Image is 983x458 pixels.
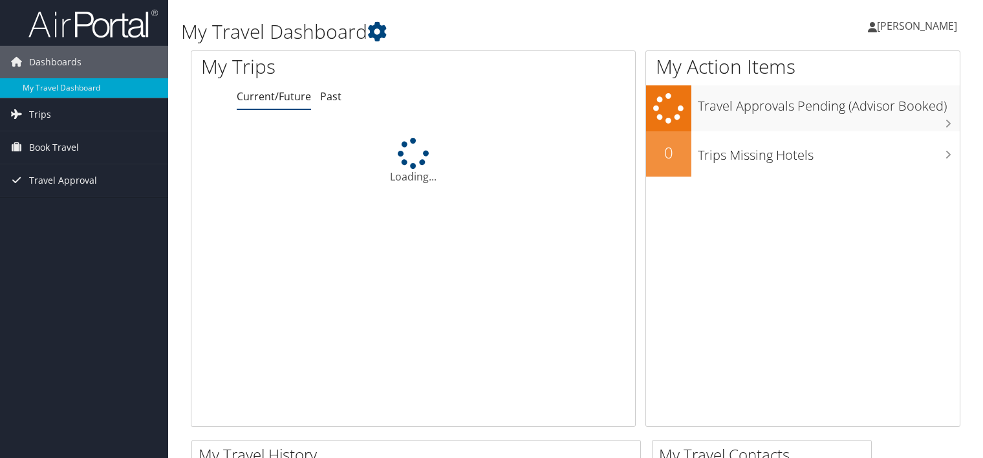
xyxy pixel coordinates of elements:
a: [PERSON_NAME] [868,6,970,45]
a: Current/Future [237,89,311,104]
a: Past [320,89,341,104]
div: Loading... [191,138,635,184]
h1: My Travel Dashboard [181,18,707,45]
h3: Travel Approvals Pending (Advisor Booked) [698,91,960,115]
h3: Trips Missing Hotels [698,140,960,164]
h1: My Action Items [646,53,960,80]
span: Dashboards [29,46,81,78]
img: airportal-logo.png [28,8,158,39]
h1: My Trips [201,53,440,80]
span: Book Travel [29,131,79,164]
span: Travel Approval [29,164,97,197]
h2: 0 [646,142,691,164]
span: [PERSON_NAME] [877,19,957,33]
a: Travel Approvals Pending (Advisor Booked) [646,85,960,131]
a: 0Trips Missing Hotels [646,131,960,177]
span: Trips [29,98,51,131]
